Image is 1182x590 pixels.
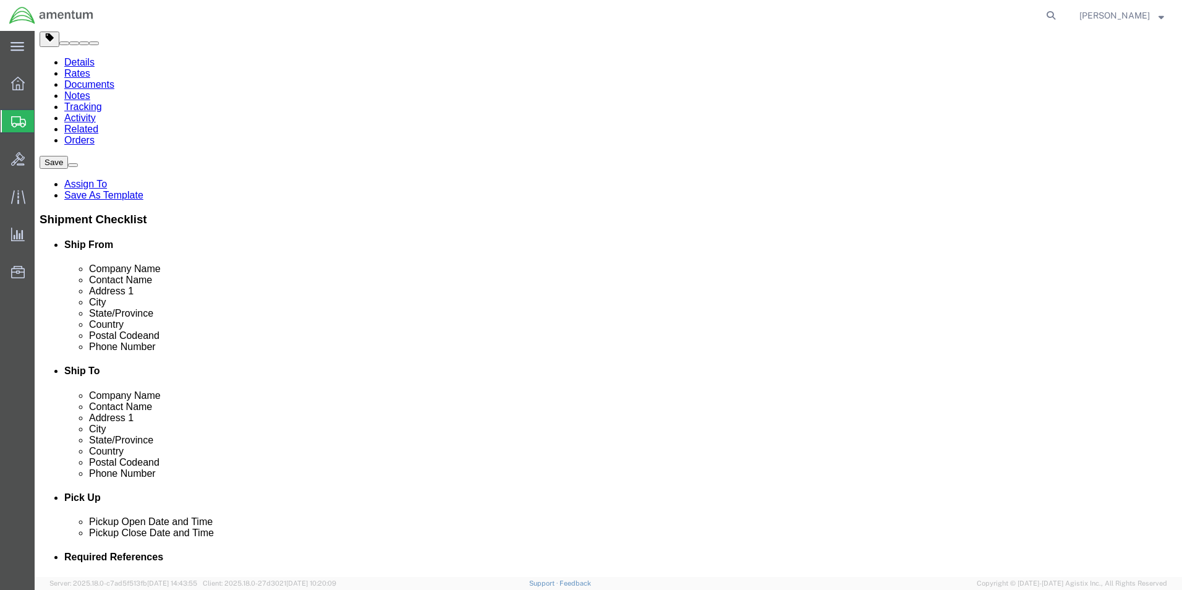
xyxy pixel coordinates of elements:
iframe: FS Legacy Container [35,31,1182,577]
a: Feedback [559,579,591,587]
span: Copyright © [DATE]-[DATE] Agistix Inc., All Rights Reserved [977,578,1167,589]
span: Client: 2025.18.0-27d3021 [203,579,336,587]
img: logo [9,6,94,25]
a: Support [529,579,560,587]
span: Travis Vance [1079,9,1150,22]
span: [DATE] 10:20:09 [286,579,336,587]
span: Server: 2025.18.0-c7ad5f513fb [49,579,197,587]
button: [PERSON_NAME] [1079,8,1165,23]
span: [DATE] 14:43:55 [147,579,197,587]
